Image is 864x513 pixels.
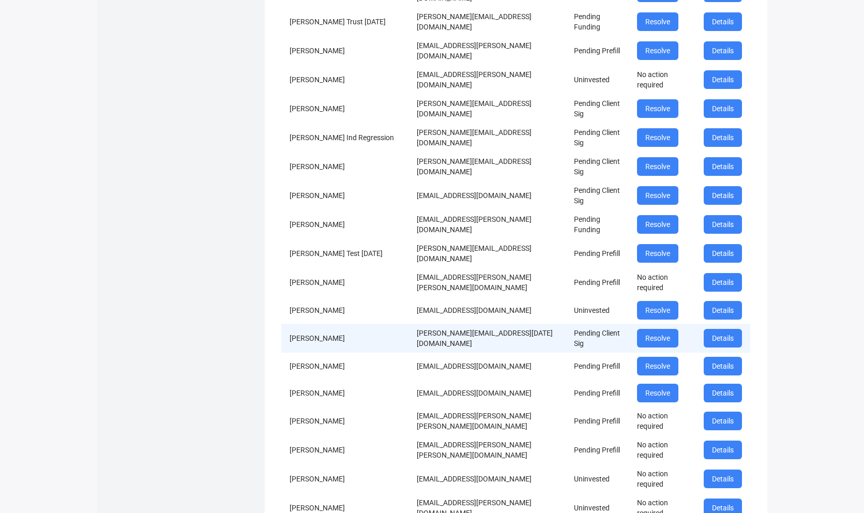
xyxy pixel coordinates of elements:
td: Pending Prefill [566,239,629,268]
button: Details [704,384,742,402]
td: [PERSON_NAME] [281,94,408,123]
button: Resolve [637,157,678,176]
td: [EMAIL_ADDRESS][PERSON_NAME][DOMAIN_NAME] [408,36,565,65]
td: [PERSON_NAME] [281,464,408,493]
td: [PERSON_NAME] Ind Regression [281,123,408,152]
td: [PERSON_NAME] Trust [DATE] [281,7,408,36]
td: Pending Client Sig [566,181,629,210]
button: Details [704,99,742,118]
td: Pending Prefill [566,353,629,380]
button: Resolve [637,99,678,118]
td: Pending Prefill [566,435,629,464]
td: [PERSON_NAME] Test [DATE] [281,239,408,268]
td: [EMAIL_ADDRESS][PERSON_NAME][PERSON_NAME][DOMAIN_NAME] [408,435,565,464]
button: Details [704,215,742,234]
td: Pending Prefill [566,268,629,297]
td: [EMAIL_ADDRESS][DOMAIN_NAME] [408,297,565,324]
button: Resolve [637,41,678,60]
td: [EMAIL_ADDRESS][PERSON_NAME][DOMAIN_NAME] [408,210,565,239]
td: [EMAIL_ADDRESS][DOMAIN_NAME] [408,464,565,493]
td: No action required [629,268,695,297]
td: Uninvested [566,297,629,324]
button: Resolve [637,357,678,375]
button: Details [704,412,742,430]
td: [PERSON_NAME] [281,406,408,435]
td: Pending Client Sig [566,324,629,353]
td: Pending Client Sig [566,123,629,152]
td: Pending Client Sig [566,152,629,181]
td: [PERSON_NAME][EMAIL_ADDRESS][DATE][DOMAIN_NAME] [408,324,565,353]
button: Details [704,186,742,205]
td: [PERSON_NAME][EMAIL_ADDRESS][DOMAIN_NAME] [408,152,565,181]
td: [PERSON_NAME][EMAIL_ADDRESS][DOMAIN_NAME] [408,239,565,268]
button: Details [704,244,742,263]
td: No action required [629,435,695,464]
button: Details [704,470,742,488]
td: Pending Prefill [566,406,629,435]
td: Pending Funding [566,7,629,36]
button: Resolve [637,12,678,31]
button: Resolve [637,128,678,147]
td: [EMAIL_ADDRESS][DOMAIN_NAME] [408,181,565,210]
td: Pending Funding [566,210,629,239]
td: [PERSON_NAME][EMAIL_ADDRESS][DOMAIN_NAME] [408,123,565,152]
td: No action required [629,406,695,435]
button: Resolve [637,215,678,234]
td: [PERSON_NAME] [281,268,408,297]
td: Pending Prefill [566,380,629,406]
button: Resolve [637,244,678,263]
td: No action required [629,464,695,493]
button: Resolve [637,384,678,402]
button: Details [704,128,742,147]
td: [EMAIL_ADDRESS][DOMAIN_NAME] [408,353,565,380]
td: No action required [629,65,695,94]
td: [EMAIL_ADDRESS][PERSON_NAME][PERSON_NAME][DOMAIN_NAME] [408,406,565,435]
button: Details [704,441,742,459]
td: [PERSON_NAME] [281,353,408,380]
button: Resolve [637,186,678,205]
td: [PERSON_NAME] [281,65,408,94]
td: [PERSON_NAME] [281,36,408,65]
button: Details [704,329,742,348]
button: Details [704,157,742,176]
td: Pending Client Sig [566,94,629,123]
td: [PERSON_NAME][EMAIL_ADDRESS][DOMAIN_NAME] [408,7,565,36]
td: [PERSON_NAME] [281,380,408,406]
td: [PERSON_NAME][EMAIL_ADDRESS][DOMAIN_NAME] [408,94,565,123]
button: Resolve [637,329,678,348]
button: Details [704,273,742,292]
button: Details [704,301,742,320]
button: Details [704,357,742,375]
td: [PERSON_NAME] [281,435,408,464]
td: [EMAIL_ADDRESS][PERSON_NAME][PERSON_NAME][DOMAIN_NAME] [408,268,565,297]
td: [EMAIL_ADDRESS][DOMAIN_NAME] [408,380,565,406]
button: Details [704,41,742,60]
button: Details [704,12,742,31]
td: [PERSON_NAME] [281,324,408,353]
td: Uninvested [566,65,629,94]
td: Uninvested [566,464,629,493]
button: Resolve [637,301,678,320]
button: Details [704,70,742,89]
td: Pending Prefill [566,36,629,65]
td: [PERSON_NAME] [281,297,408,324]
td: [PERSON_NAME] [281,210,408,239]
td: [PERSON_NAME] [281,181,408,210]
td: [EMAIL_ADDRESS][PERSON_NAME][DOMAIN_NAME] [408,65,565,94]
td: [PERSON_NAME] [281,152,408,181]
